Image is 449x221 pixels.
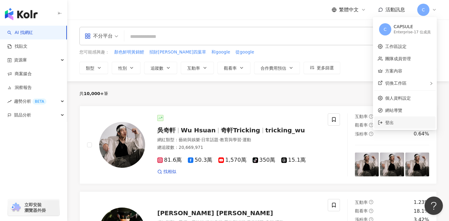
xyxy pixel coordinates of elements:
a: 找貼文 [7,43,27,50]
div: Enterprise - 17 位成員 [394,30,431,35]
span: 從google [235,49,254,55]
span: 顏色鮮明黃錦鯉 [114,49,144,55]
span: 競品分析 [14,108,31,122]
span: [PERSON_NAME] [PERSON_NAME] [157,209,273,217]
button: 顏色鮮明黃錦鯉 [114,49,144,56]
span: 互動率 [355,200,368,205]
span: 日常話題 [201,137,218,142]
span: 性別 [118,66,127,71]
span: 教育與學習 [220,137,241,142]
span: 追蹤數 [151,66,163,71]
img: post-image [405,153,429,176]
span: 觀看率 [355,208,368,213]
span: question-circle [369,123,373,127]
span: 運動 [243,137,251,142]
button: 從google [235,49,254,56]
span: rise [7,99,12,104]
span: question-circle [369,209,373,213]
img: KOL Avatar [99,122,145,168]
span: question-circle [369,200,373,204]
button: 類型 [79,62,108,74]
span: 資源庫 [14,53,27,67]
div: BETA [32,98,46,105]
a: 商案媒合 [7,71,32,77]
div: 總追蹤數 ： 20,669,971 [157,145,320,151]
a: 找相似 [157,169,176,175]
span: 觀看率 [355,123,368,127]
span: 更多篩選 [317,65,334,70]
span: tricking_wu [265,127,305,134]
span: 切換工作區 [385,81,407,86]
span: · [200,137,201,142]
span: 吳奇軒 [157,127,176,134]
a: 洞察報告 [7,85,32,91]
span: 藝術與娛樂 [179,137,200,142]
div: 共 筆 [79,91,108,96]
button: 和google [211,49,230,56]
div: 0.64% [414,131,429,137]
span: 奇軒Tricking [221,127,260,134]
span: C [422,6,425,13]
a: chrome extension立即安裝 瀏覽器外掛 [8,199,59,216]
span: 找相似 [163,169,176,175]
span: 互動率 [355,114,368,119]
span: 合作費用預估 [261,66,286,71]
div: 網紅類型 ： [157,137,320,143]
a: 個人資料設定 [385,96,411,101]
span: 互動率 [187,66,200,71]
span: C [384,26,387,33]
div: 1.23% [414,199,429,206]
a: 團隊成員管理 [385,56,411,61]
span: 趨勢分析 [14,94,46,108]
span: 觀看率 [224,66,237,71]
span: Wu Hsuan [181,127,216,134]
img: post-image [355,153,379,176]
span: 15.1萬 [281,157,306,163]
span: question-circle [369,114,373,119]
span: right [429,82,433,85]
button: 招財[PERSON_NAME]四葉草 [149,49,206,56]
button: 互動率 [181,62,214,74]
span: 漲粉率 [355,131,368,136]
button: 觀看率 [217,62,250,74]
span: 350萬 [253,157,275,163]
span: appstore [85,33,91,39]
div: 不分平台 [85,31,113,41]
span: 活動訊息 [385,7,405,13]
button: 合作費用預估 [254,62,300,74]
span: · [241,137,243,142]
img: chrome extension [10,203,22,212]
span: 您可能感興趣： [79,49,109,55]
a: searchAI 找網紅 [7,30,33,36]
a: KOL Avatar吳奇軒Wu Hsuan奇軒Trickingtricking_wu網紅類型：藝術與娛樂·日常話題·教育與學習·運動總追蹤數：20,669,97181.6萬50.3萬1,570萬... [79,106,437,184]
div: 18.1% [414,208,429,215]
button: 性別 [112,62,141,74]
span: 1,570萬 [218,157,246,163]
span: 類型 [86,66,94,71]
div: CAPSULE [394,24,431,30]
button: 更多篩選 [304,62,340,74]
iframe: Help Scout Beacon - Open [425,197,443,215]
span: 50.3萬 [188,157,212,163]
span: 81.6萬 [157,157,182,163]
span: 立即安裝 瀏覽器外掛 [24,202,46,213]
button: 追蹤數 [144,62,177,74]
span: 登出 [385,120,394,125]
span: 招財[PERSON_NAME]四葉草 [149,49,206,55]
a: 工作區設定 [385,44,407,49]
span: · [218,137,220,142]
span: 網站導覽 [385,107,432,114]
img: post-image [380,153,404,176]
span: 繁體中文 [339,6,359,13]
span: 和google [211,49,230,55]
span: question-circle [369,132,373,136]
span: 10,000+ [84,91,104,96]
img: logo [5,8,38,20]
a: 方案內容 [385,68,402,73]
